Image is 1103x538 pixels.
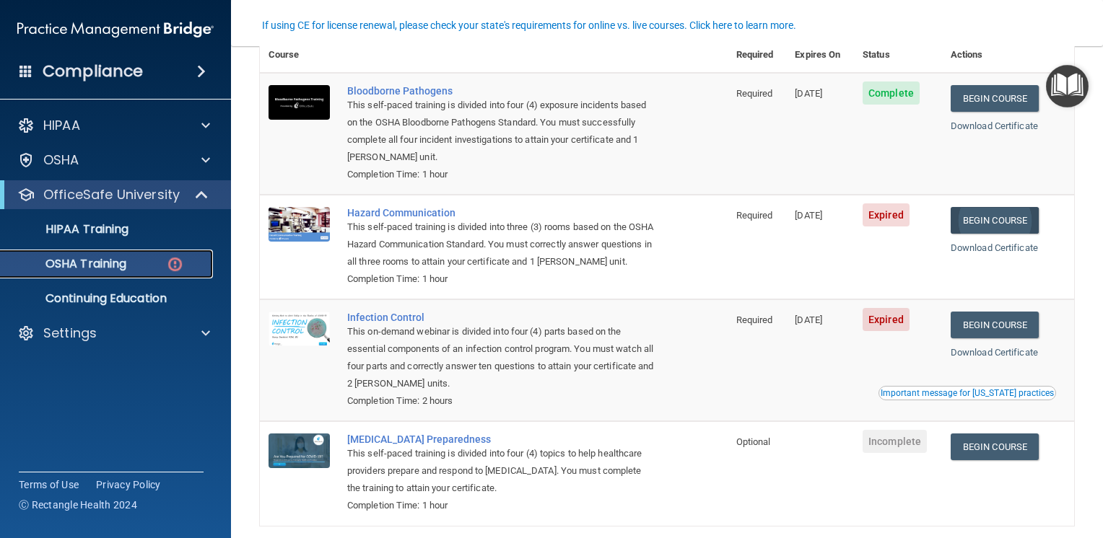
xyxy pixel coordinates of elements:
[951,242,1038,253] a: Download Certificate
[17,117,210,134] a: HIPAA
[863,308,910,331] span: Expired
[1046,65,1089,107] button: Open Resource Center
[728,38,787,73] th: Required
[951,85,1039,112] a: Begin Course
[17,15,214,44] img: PMB logo
[951,433,1039,460] a: Begin Course
[9,222,128,237] p: HIPAA Training
[347,497,655,514] div: Completion Time: 1 hour
[736,88,773,99] span: Required
[736,314,773,325] span: Required
[43,61,143,81] h4: Compliance
[43,186,180,203] p: OfficeSafe University
[347,219,655,270] div: This self-paced training is divided into three (3) rooms based on the OSHA Hazard Communication S...
[347,445,655,497] div: This self-paced training is divided into four (4) topics to help healthcare providers prepare and...
[863,430,927,453] span: Incomplete
[347,207,655,219] a: Hazard Communication
[347,97,655,166] div: This self-paced training is divided into four (4) exposure incidents based on the OSHA Bloodborne...
[951,120,1038,131] a: Download Certificate
[347,323,655,392] div: This on-demand webinar is divided into four (4) parts based on the essential components of an inf...
[260,18,798,32] button: If using CE for license renewal, please check your state's requirements for online vs. live cours...
[17,325,210,342] a: Settings
[96,477,161,492] a: Privacy Policy
[347,85,655,97] a: Bloodborne Pathogens
[951,347,1038,358] a: Download Certificate
[262,20,796,30] div: If using CE for license renewal, please check your state's requirements for online vs. live cours...
[951,312,1039,338] a: Begin Course
[951,207,1039,234] a: Begin Course
[795,88,822,99] span: [DATE]
[260,38,339,73] th: Course
[17,186,209,203] a: OfficeSafe University
[347,270,655,288] div: Completion Time: 1 hour
[942,38,1074,73] th: Actions
[347,166,655,183] div: Completion Time: 1 hour
[17,151,210,169] a: OSHA
[879,386,1056,400] button: Read this if you are a dental practitioner in the state of CA
[347,312,655,323] a: Infection Control
[736,210,773,221] span: Required
[43,325,97,342] p: Settings
[786,38,854,73] th: Expires On
[854,38,942,73] th: Status
[166,255,184,273] img: danger-circle.6113f641.png
[347,433,655,445] a: [MEDICAL_DATA] Preparedness
[736,436,771,447] span: Optional
[795,210,822,221] span: [DATE]
[863,81,920,105] span: Complete
[43,117,80,134] p: HIPAA
[19,498,137,512] span: Ⓒ Rectangle Health 2024
[9,291,206,306] p: Continuing Education
[9,257,126,271] p: OSHA Training
[19,477,79,492] a: Terms of Use
[795,314,822,325] span: [DATE]
[881,389,1054,397] div: Important message for [US_STATE] practices
[347,392,655,410] div: Completion Time: 2 hours
[863,203,910,226] span: Expired
[43,151,79,169] p: OSHA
